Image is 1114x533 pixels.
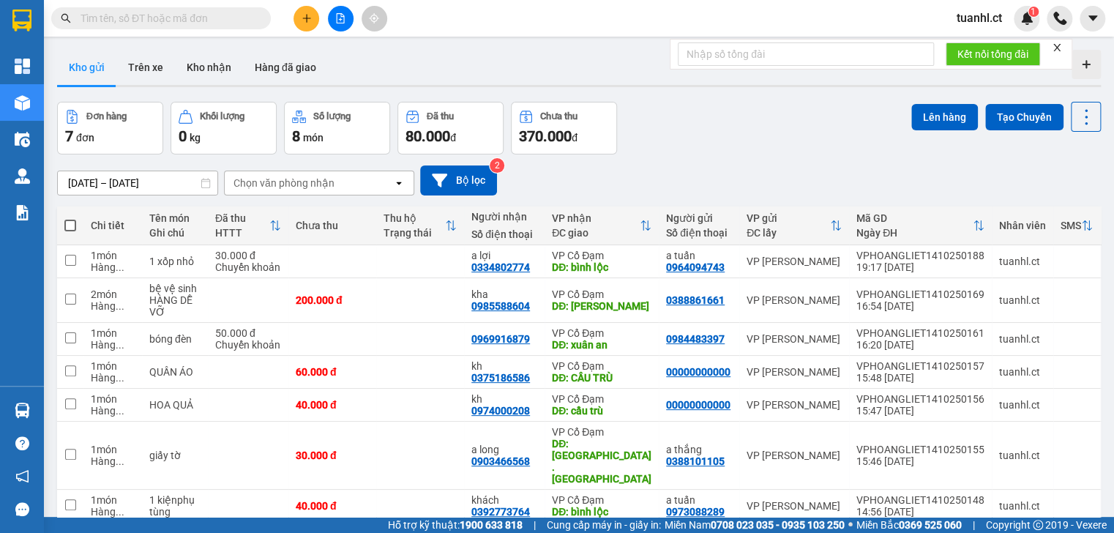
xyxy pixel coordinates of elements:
[460,519,523,531] strong: 1900 633 818
[911,104,978,130] button: Lên hàng
[552,360,651,372] div: VP Cổ Đạm
[91,250,135,261] div: 1 món
[149,256,201,267] div: 1 xốp nhỏ
[15,502,29,516] span: message
[116,455,124,467] span: ...
[666,506,725,518] div: 0973088289
[91,444,135,455] div: 1 món
[292,127,300,145] span: 8
[856,506,984,518] div: 14:56 [DATE]
[552,506,651,518] div: DĐ: bình lộc
[294,6,319,31] button: plus
[747,294,842,306] div: VP [PERSON_NAME]
[511,102,617,154] button: Chưa thu370.000đ
[552,212,640,224] div: VP nhận
[15,469,29,483] span: notification
[747,366,842,378] div: VP [PERSON_NAME]
[328,6,354,31] button: file-add
[58,171,217,195] input: Select a date range.
[12,10,31,31] img: logo-vxr
[149,450,201,461] div: giấy tờ
[215,250,281,261] div: 30.000 đ
[1053,206,1100,245] th: Toggle SortBy
[15,59,30,74] img: dashboard-icon
[15,168,30,184] img: warehouse-icon
[471,405,530,417] div: 0974000208
[471,455,530,467] div: 0903466568
[552,372,651,384] div: DĐ: CẦU TRÙ
[91,372,135,384] div: Hàng thông thường
[149,283,201,294] div: bệ vệ sinh
[856,372,984,384] div: 15:48 [DATE]
[149,227,201,239] div: Ghi chú
[1020,12,1033,25] img: icon-new-feature
[856,250,984,261] div: VPHOANGLIET1410250188
[747,399,842,411] div: VP [PERSON_NAME]
[946,42,1040,66] button: Kết nối tổng đài
[420,165,497,195] button: Bộ lọc
[747,500,842,512] div: VP [PERSON_NAME]
[296,500,369,512] div: 40.000 đ
[91,327,135,339] div: 1 món
[945,9,1014,27] span: tuanhl.ct
[899,519,962,531] strong: 0369 525 060
[552,300,651,312] div: DĐ: xuân mỹ
[1061,220,1081,231] div: SMS
[1028,7,1039,17] sup: 1
[296,450,369,461] div: 30.000 đ
[552,405,651,417] div: DĐ: cầu trù
[856,393,984,405] div: VPHOANGLIET1410250156
[545,206,659,245] th: Toggle SortBy
[200,111,244,122] div: Khối lượng
[175,50,243,85] button: Kho nhận
[471,333,530,345] div: 0969916879
[471,300,530,312] div: 0985588604
[999,220,1046,231] div: Nhân viên
[384,212,445,224] div: Thu hộ
[149,294,201,318] div: HÀNG DỄ VỠ
[666,333,725,345] div: 0984483397
[856,327,984,339] div: VPHOANGLIET1410250161
[747,333,842,345] div: VP [PERSON_NAME]
[302,13,312,23] span: plus
[856,444,984,455] div: VPHOANGLIET1410250155
[666,227,732,239] div: Số điện thoại
[999,366,1046,378] div: tuanhl.ct
[149,366,201,378] div: QUẦN ÁO
[1086,12,1099,25] span: caret-down
[215,212,269,224] div: Đã thu
[369,13,379,23] span: aim
[284,102,390,154] button: Số lượng8món
[666,261,725,273] div: 0964094743
[296,399,369,411] div: 40.000 đ
[149,212,201,224] div: Tên món
[856,360,984,372] div: VPHOANGLIET1410250157
[856,261,984,273] div: 19:17 [DATE]
[547,517,661,533] span: Cung cấp máy in - giấy in:
[471,288,537,300] div: kha
[86,111,127,122] div: Đơn hàng
[540,111,577,122] div: Chưa thu
[552,438,651,485] div: DĐ: chợ đình . tiên điền
[65,127,73,145] span: 7
[490,158,504,173] sup: 2
[243,50,328,85] button: Hàng đã giao
[15,132,30,147] img: warehouse-icon
[552,494,651,506] div: VP Cổ Đạm
[973,517,975,533] span: |
[397,102,504,154] button: Đã thu80.000đ
[856,405,984,417] div: 15:47 [DATE]
[471,250,537,261] div: a lợi
[666,444,732,455] div: a thắng
[666,455,725,467] div: 0388101105
[552,288,651,300] div: VP Cổ Đạm
[552,327,651,339] div: VP Cổ Đạm
[665,517,845,533] span: Miền Nam
[215,227,269,239] div: HTTT
[149,333,201,345] div: bóng đèn
[81,10,253,26] input: Tìm tên, số ĐT hoặc mã đơn
[116,506,124,518] span: ...
[471,360,537,372] div: kh
[427,111,454,122] div: Đã thu
[116,300,124,312] span: ...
